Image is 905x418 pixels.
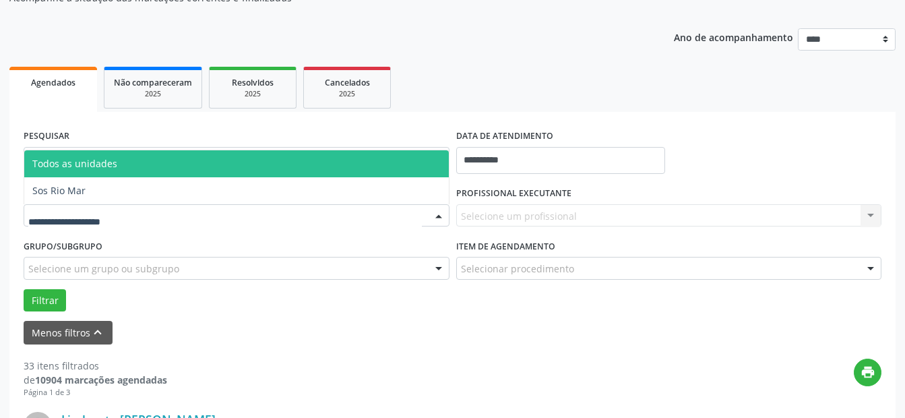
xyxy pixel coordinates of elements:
div: 2025 [313,89,381,99]
span: Selecione um grupo ou subgrupo [28,262,179,276]
span: Agendados [31,77,75,88]
div: Página 1 de 3 [24,387,167,398]
p: Ano de acompanhamento [674,28,793,45]
strong: 10904 marcações agendadas [35,374,167,386]
i: keyboard_arrow_up [90,325,105,340]
i: print [861,365,875,380]
span: Não compareceram [114,77,192,88]
button: print [854,359,881,386]
div: de [24,373,167,387]
span: Cancelados [325,77,370,88]
div: 2025 [114,89,192,99]
span: Resolvidos [232,77,274,88]
label: PROFISSIONAL EXECUTANTE [456,183,571,204]
div: 33 itens filtrados [24,359,167,373]
span: Todos as unidades [32,157,117,170]
label: PESQUISAR [24,126,69,147]
div: 2025 [219,89,286,99]
label: Item de agendamento [456,236,555,257]
button: Menos filtroskeyboard_arrow_up [24,321,113,345]
span: Selecionar procedimento [461,262,574,276]
label: Grupo/Subgrupo [24,236,102,257]
label: DATA DE ATENDIMENTO [456,126,553,147]
button: Filtrar [24,289,66,312]
span: Sos Rio Mar [32,184,86,197]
